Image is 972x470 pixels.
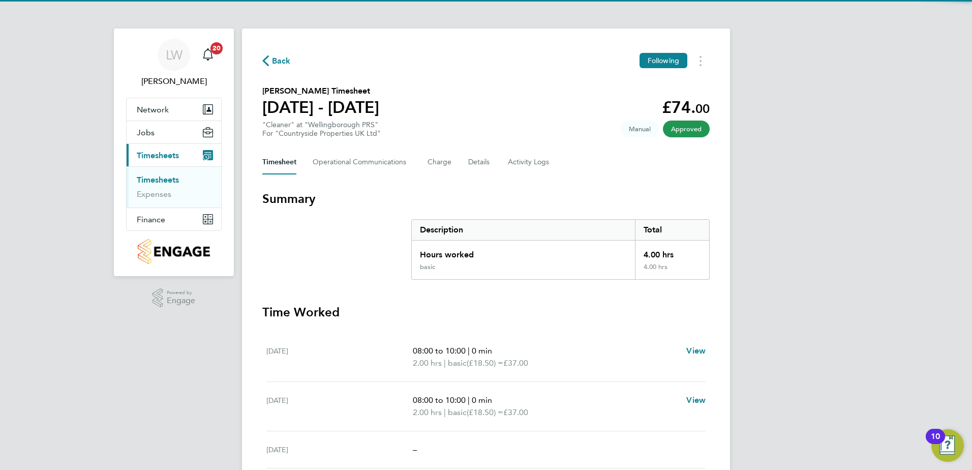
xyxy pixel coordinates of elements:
div: Timesheets [127,166,221,208]
div: "Cleaner" at "Wellingborough PRS" [262,121,381,138]
h3: Summary [262,191,710,207]
button: Timesheets Menu [691,53,710,69]
a: View [686,394,706,406]
span: Jobs [137,128,155,137]
span: Engage [167,297,195,305]
div: Hours worked [412,241,635,263]
h2: [PERSON_NAME] Timesheet [262,85,379,97]
span: View [686,395,706,405]
span: Following [648,56,679,65]
span: – [413,445,417,454]
span: 2.00 hrs [413,407,442,417]
span: 20 [210,42,223,54]
span: 08:00 to 10:00 [413,346,466,356]
a: View [686,345,706,357]
div: 10 [931,436,940,450]
span: | [468,395,470,405]
span: Timesheets [137,151,179,160]
div: 4.00 hrs [635,241,709,263]
button: Timesheets [127,144,221,166]
span: | [468,346,470,356]
span: 0 min [472,346,492,356]
span: 08:00 to 10:00 [413,395,466,405]
div: Summary [411,219,710,280]
button: Operational Communications [313,150,411,174]
span: Louis Woodcock [126,75,222,87]
span: £37.00 [503,358,528,368]
div: For "Countryside Properties UK Ltd" [262,129,381,138]
a: Powered byEngage [153,288,196,308]
span: (£18.50) = [467,358,503,368]
button: Finance [127,208,221,230]
span: This timesheet was manually created. [621,121,659,137]
div: Description [412,220,635,240]
div: [DATE] [266,345,413,369]
span: | [444,358,446,368]
span: basic [448,357,467,369]
span: Network [137,105,169,114]
span: (£18.50) = [467,407,503,417]
button: Back [262,54,291,67]
span: basic [448,406,467,419]
a: Expenses [137,189,171,199]
h1: [DATE] - [DATE] [262,97,379,118]
button: Timesheet [262,150,296,174]
button: Charge [428,150,452,174]
div: basic [420,263,435,271]
span: | [444,407,446,417]
img: countryside-properties-logo-retina.png [138,239,209,264]
span: View [686,346,706,356]
button: Following [640,53,687,68]
span: Back [272,55,291,67]
button: Jobs [127,121,221,143]
div: [DATE] [266,394,413,419]
span: 0 min [472,395,492,405]
span: LW [166,48,183,62]
a: 20 [198,39,218,71]
span: 2.00 hrs [413,358,442,368]
h3: Time Worked [262,304,710,320]
button: Details [468,150,492,174]
div: Total [635,220,709,240]
nav: Main navigation [114,28,234,276]
button: Open Resource Center, 10 new notifications [931,429,964,462]
span: Finance [137,215,165,224]
span: 00 [695,101,710,116]
app-decimal: £74. [662,98,710,117]
button: Network [127,98,221,121]
a: LW[PERSON_NAME] [126,39,222,87]
a: Timesheets [137,175,179,185]
div: 4.00 hrs [635,263,709,279]
a: Go to home page [126,239,222,264]
span: Powered by [167,288,195,297]
button: Activity Logs [508,150,551,174]
span: This timesheet has been approved. [663,121,710,137]
div: [DATE] [266,444,413,456]
span: £37.00 [503,407,528,417]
